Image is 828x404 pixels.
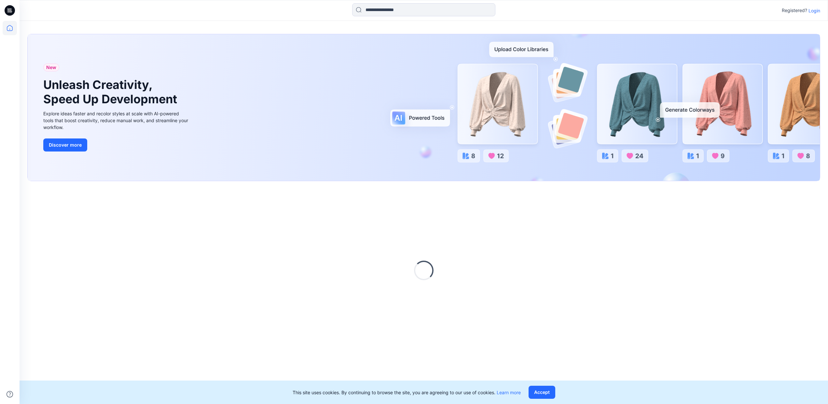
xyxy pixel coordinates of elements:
[293,389,521,396] p: This site uses cookies. By continuing to browse the site, you are agreeing to our use of cookies.
[808,7,820,14] p: Login
[529,386,555,399] button: Accept
[43,110,190,131] div: Explore ideas faster and recolor styles at scale with AI-powered tools that boost creativity, red...
[43,78,180,106] h1: Unleash Creativity, Speed Up Development
[497,390,521,395] a: Learn more
[43,138,87,151] button: Discover more
[43,138,190,151] a: Discover more
[782,7,807,14] p: Registered?
[46,64,56,71] span: New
